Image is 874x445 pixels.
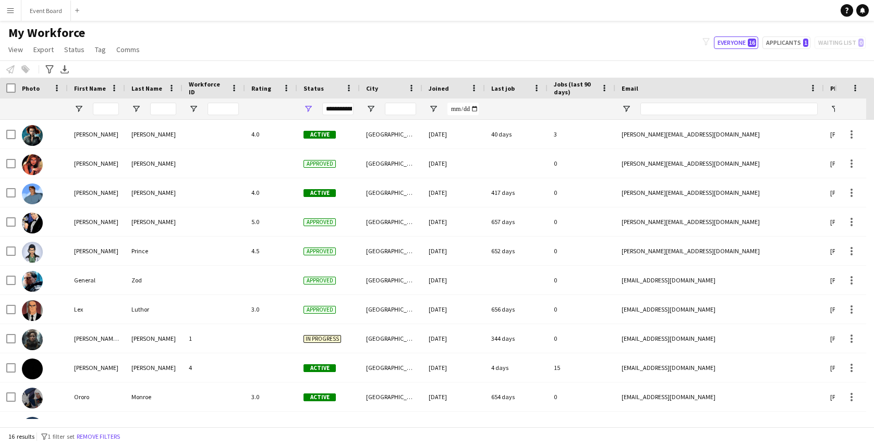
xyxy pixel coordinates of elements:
[485,120,548,149] div: 40 days
[150,103,176,115] input: Last Name Filter Input
[615,237,824,265] div: [PERSON_NAME][EMAIL_ADDRESS][DOMAIN_NAME]
[548,324,615,353] div: 0
[304,160,336,168] span: Approved
[183,353,245,382] div: 4
[422,412,485,440] div: [DATE]
[548,149,615,178] div: 0
[622,104,631,114] button: Open Filter Menu
[366,84,378,92] span: City
[640,103,818,115] input: Email Filter Input
[304,218,336,226] span: Approved
[422,149,485,178] div: [DATE]
[615,353,824,382] div: [EMAIL_ADDRESS][DOMAIN_NAME]
[60,43,89,56] a: Status
[43,63,56,76] app-action-btn: Advanced filters
[245,207,297,236] div: 5.0
[22,84,40,92] span: Photo
[183,324,245,353] div: 1
[360,237,422,265] div: [GEOGRAPHIC_DATA]
[485,295,548,324] div: 656 days
[8,45,23,54] span: View
[125,353,183,382] div: [PERSON_NAME]
[22,154,43,175] img: Barbara Gorden
[189,104,198,114] button: Open Filter Menu
[422,178,485,207] div: [DATE]
[245,412,297,440] div: 3.5
[422,266,485,294] div: [DATE]
[748,39,756,47] span: 16
[360,412,422,440] div: [GEOGRAPHIC_DATA]
[4,43,27,56] a: View
[68,412,125,440] div: [PERSON_NAME]
[485,353,548,382] div: 4 days
[208,103,239,115] input: Workforce ID Filter Input
[131,104,141,114] button: Open Filter Menu
[245,120,297,149] div: 4.0
[803,39,808,47] span: 1
[91,43,110,56] a: Tag
[615,382,824,411] div: [EMAIL_ADDRESS][DOMAIN_NAME]
[8,25,85,41] span: My Workforce
[548,295,615,324] div: 0
[385,103,416,115] input: City Filter Input
[830,104,840,114] button: Open Filter Menu
[830,84,848,92] span: Phone
[491,84,515,92] span: Last job
[22,183,43,204] img: Benjamin Grimm
[422,120,485,149] div: [DATE]
[64,45,84,54] span: Status
[304,131,336,139] span: Active
[93,103,119,115] input: First Name Filter Input
[125,207,183,236] div: [PERSON_NAME]
[22,271,43,292] img: General Zod
[485,324,548,353] div: 344 days
[68,178,125,207] div: [PERSON_NAME]
[548,120,615,149] div: 3
[304,364,336,372] span: Active
[615,324,824,353] div: [EMAIL_ADDRESS][DOMAIN_NAME]
[615,178,824,207] div: [PERSON_NAME][EMAIL_ADDRESS][DOMAIN_NAME]
[22,213,43,233] img: Bruce Wayne
[68,149,125,178] div: [PERSON_NAME]
[622,84,638,92] span: Email
[125,324,183,353] div: [PERSON_NAME]
[485,178,548,207] div: 417 days
[360,382,422,411] div: [GEOGRAPHIC_DATA]
[615,149,824,178] div: [PERSON_NAME][EMAIL_ADDRESS][DOMAIN_NAME]
[125,178,183,207] div: [PERSON_NAME]
[22,359,43,379] img: Mary Jane
[485,237,548,265] div: 652 days
[615,266,824,294] div: [EMAIL_ADDRESS][DOMAIN_NAME]
[245,237,297,265] div: 4.5
[360,353,422,382] div: [GEOGRAPHIC_DATA]
[304,104,313,114] button: Open Filter Menu
[74,104,83,114] button: Open Filter Menu
[422,382,485,411] div: [DATE]
[422,237,485,265] div: [DATE]
[251,84,271,92] span: Rating
[22,329,43,350] img: Mary Anne Jane
[125,149,183,178] div: [PERSON_NAME]
[189,80,226,96] span: Workforce ID
[68,324,125,353] div: [PERSON_NAME] [PERSON_NAME]
[485,412,548,440] div: 23 days
[21,1,71,21] button: Event Board
[68,237,125,265] div: [PERSON_NAME]
[429,104,438,114] button: Open Filter Menu
[116,45,140,54] span: Comms
[304,248,336,255] span: Approved
[22,417,43,438] img: Oswald Cobblepot
[75,431,122,442] button: Remove filters
[548,266,615,294] div: 0
[548,412,615,440] div: 13
[245,295,297,324] div: 3.0
[58,63,71,76] app-action-btn: Export XLSX
[47,432,75,440] span: 1 filter set
[366,104,375,114] button: Open Filter Menu
[68,266,125,294] div: General
[68,120,125,149] div: [PERSON_NAME]
[360,120,422,149] div: [GEOGRAPHIC_DATA]
[429,84,449,92] span: Joined
[554,80,597,96] span: Jobs (last 90 days)
[548,207,615,236] div: 0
